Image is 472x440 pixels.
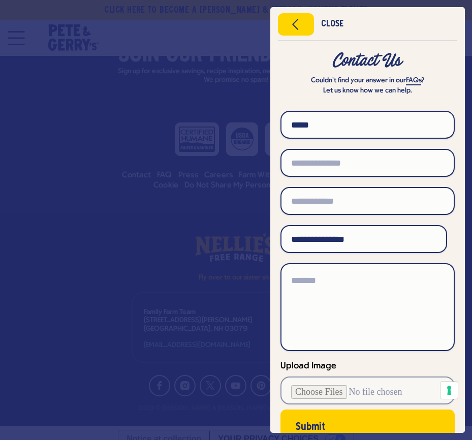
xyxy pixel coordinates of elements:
div: Close [321,21,343,28]
span: Submit [296,424,325,431]
p: Let us know how we can help. [280,86,455,96]
span: Upload Image [280,361,336,371]
p: Couldn’t find your answer in our ? [280,76,455,86]
div: Contact Us [280,52,455,69]
button: Your consent preferences for tracking technologies [440,382,458,399]
a: FAQs [406,77,421,85]
button: Close menu [278,13,314,36]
